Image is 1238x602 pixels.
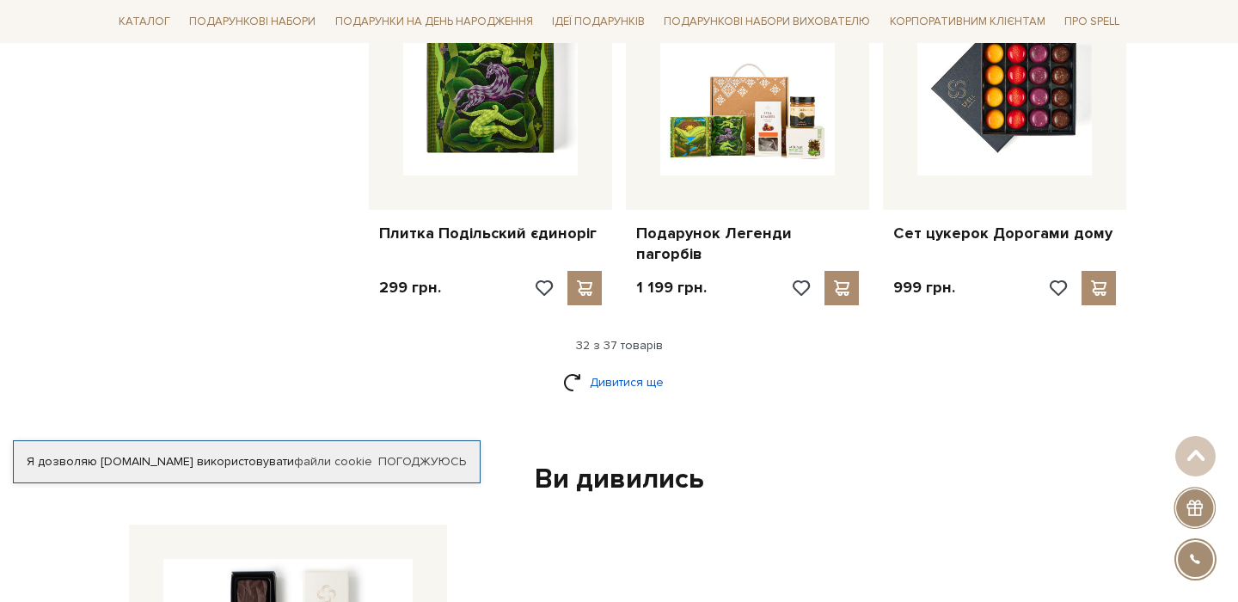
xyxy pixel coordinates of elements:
a: Про Spell [1057,9,1126,35]
a: файли cookie [294,454,372,469]
a: Ідеї подарунків [545,9,652,35]
a: Дивитися ще [563,367,675,397]
div: 32 з 37 товарів [105,338,1133,353]
div: Я дозволяю [DOMAIN_NAME] використовувати [14,454,480,470]
a: Подарунки на День народження [328,9,540,35]
a: Каталог [112,9,177,35]
div: Ви дивились [122,462,1116,498]
a: Подарункові набори вихователю [657,7,877,36]
a: Погоджуюсь [378,454,466,470]
a: Плитка Подільский єдиноріг [379,224,602,243]
p: 999 грн. [893,278,955,298]
p: 1 199 грн. [636,278,707,298]
a: Сет цукерок Дорогами дому [893,224,1116,243]
p: 299 грн. [379,278,441,298]
a: Подарунок Легенди пагорбів [636,224,859,264]
a: Подарункові набори [182,9,322,35]
a: Корпоративним клієнтам [883,7,1052,36]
